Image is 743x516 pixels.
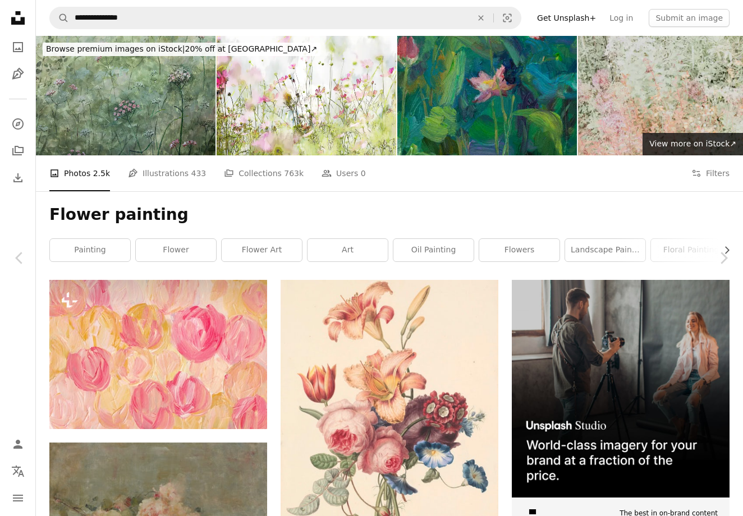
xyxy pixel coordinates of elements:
a: Next [704,204,743,312]
span: 763k [284,167,304,179]
a: flower art [222,239,302,261]
span: 0 [361,167,366,179]
a: View more on iStock↗ [643,133,743,155]
a: Log in [603,9,640,27]
button: Submit an image [649,9,730,27]
a: oil painting [393,239,474,261]
img: Digital painting of cosmos flower on cool tone background [217,36,396,155]
a: Collections 763k [224,155,304,191]
button: Search Unsplash [50,7,69,29]
a: Users 0 [322,155,366,191]
a: Get Unsplash+ [530,9,603,27]
a: floral painting [651,239,731,261]
a: flowers [479,239,559,261]
a: painting [50,239,130,261]
div: 20% off at [GEOGRAPHIC_DATA] ↗ [43,43,320,56]
a: Log in / Sign up [7,433,29,455]
a: Illustrations [7,63,29,85]
a: Browse premium images on iStock|20% off at [GEOGRAPHIC_DATA]↗ [36,36,327,63]
img: a painting of pink and yellow flowers on a white background [49,280,267,429]
form: Find visuals sitewide [49,7,521,29]
span: 433 [191,167,207,179]
button: Language [7,460,29,482]
span: View more on iStock ↗ [649,139,736,148]
button: Visual search [494,7,521,29]
a: Photos [7,36,29,58]
a: landscape painting [565,239,645,261]
a: Collections [7,140,29,162]
a: Download History [7,167,29,189]
a: pink and white flower painting [281,423,498,433]
span: Browse premium images on iStock | [46,44,185,53]
img: Lotus Oil Painting [397,36,577,155]
button: Filters [691,155,730,191]
button: Menu [7,487,29,509]
a: flower [136,239,216,261]
img: file-1715651741414-859baba4300dimage [512,280,730,497]
a: art [308,239,388,261]
a: Explore [7,113,29,135]
a: a painting of pink and yellow flowers on a white background [49,349,267,360]
h1: Flower painting [49,205,730,225]
img: Beautiful hand-painted flower mural [36,36,215,155]
button: Clear [469,7,493,29]
a: Illustrations 433 [128,155,206,191]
